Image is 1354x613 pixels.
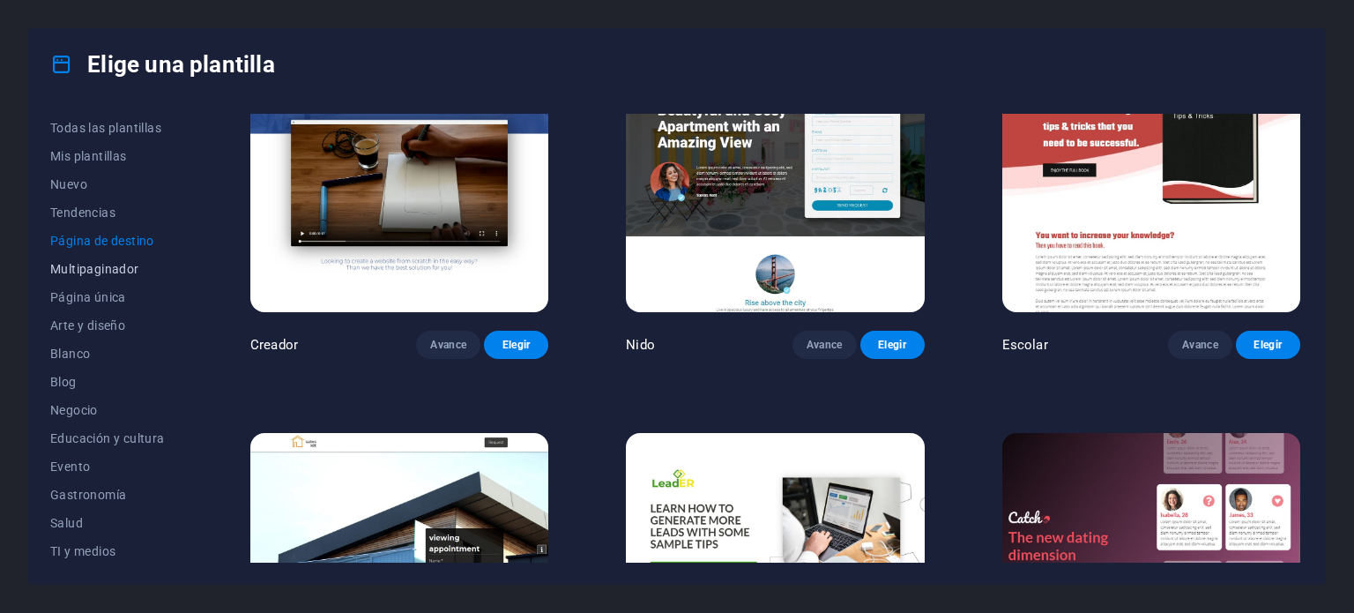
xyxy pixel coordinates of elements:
font: Nido [626,337,655,353]
button: Evento [50,452,173,481]
font: Mis plantillas [50,149,127,163]
font: Arte y diseño [50,318,125,333]
button: Negocio [50,396,173,424]
button: Avance [1168,331,1232,359]
font: Negocio [50,403,98,417]
button: Multipaginador [50,255,173,283]
img: Escolar [1002,38,1300,313]
font: Blog [50,375,77,389]
font: Blanco [50,347,90,361]
button: Todas las plantillas [50,114,173,142]
button: Nuevo [50,170,173,198]
button: Blanco [50,340,173,368]
button: Elegir [484,331,548,359]
font: Nuevo [50,177,87,191]
font: Salud [50,516,83,530]
button: Elegir [1236,331,1300,359]
button: TI y medios [50,537,173,565]
button: Arte y diseño [50,311,173,340]
img: Creador [250,38,548,313]
button: Página única [50,283,173,311]
font: Página de destino [50,234,154,248]
font: TI y medios [50,544,115,558]
button: Página de destino [50,227,173,255]
button: Educación y cultura [50,424,173,452]
button: Gastronomía [50,481,173,509]
font: Multipaginador [50,262,139,276]
font: Todas las plantillas [50,121,161,135]
font: Avance [807,339,843,351]
button: Blog [50,368,173,396]
button: Mis plantillas [50,142,173,170]
font: Elegir [1254,339,1282,351]
font: Escolar [1002,337,1048,353]
font: Tendencias [50,206,115,220]
font: Elegir [878,339,906,351]
button: Avance [416,331,480,359]
font: Gastronomía [50,488,126,502]
font: Elegir [502,339,531,351]
font: Creador [250,337,298,353]
font: Educación y cultura [50,431,165,445]
img: Nido [626,38,924,313]
font: Avance [430,339,466,351]
font: Evento [50,460,90,474]
button: Salud [50,509,173,537]
font: Página única [50,290,126,304]
font: Elige una plantilla [87,51,275,78]
font: Avance [1182,339,1218,351]
button: Tendencias [50,198,173,227]
button: Avance [792,331,857,359]
button: Elegir [860,331,925,359]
